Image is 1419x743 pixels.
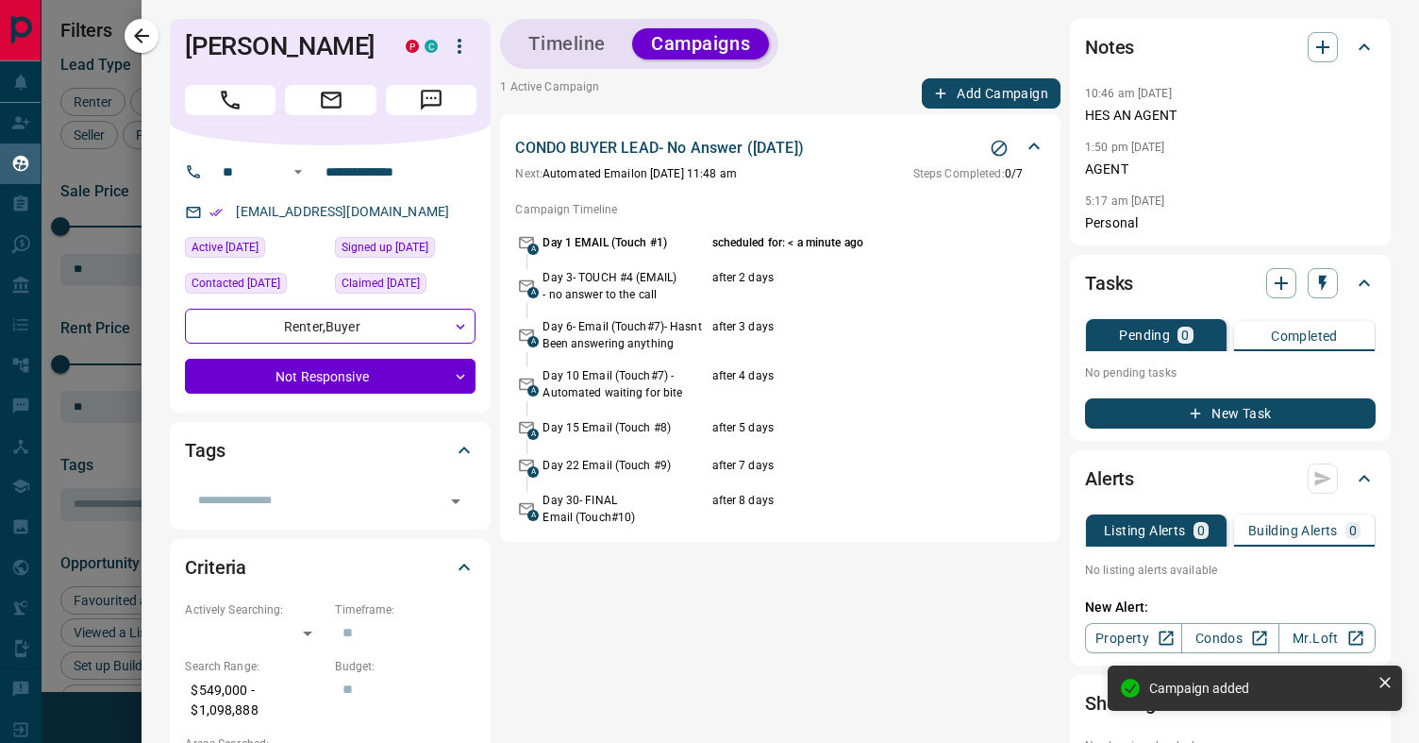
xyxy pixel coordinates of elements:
[1278,623,1376,653] a: Mr.Loft
[515,167,543,180] span: Next:
[1085,623,1182,653] a: Property
[1085,456,1376,501] div: Alerts
[1181,329,1189,342] p: 0
[185,309,476,344] div: Renter , Buyer
[185,545,476,590] div: Criteria
[425,40,438,53] div: condos.ca
[342,274,420,293] span: Claimed [DATE]
[335,273,476,299] div: Fri Sep 12 2025
[386,85,476,115] span: Message
[712,419,986,436] p: after 5 days
[442,488,469,515] button: Open
[335,237,476,263] div: Sat Jan 16 2021
[1349,524,1357,537] p: 0
[712,234,986,251] p: scheduled for: < a minute ago
[1248,524,1338,537] p: Building Alerts
[543,367,707,401] p: Day 10 Email (Touch#7) - Automated waiting for bite
[1085,688,1165,718] h2: Showings
[185,435,225,465] h2: Tags
[543,457,707,474] p: Day 22 Email (Touch #9)
[185,675,326,726] p: $549,000 - $1,098,888
[1271,329,1338,343] p: Completed
[1085,32,1134,62] h2: Notes
[922,78,1060,109] button: Add Campaign
[712,269,986,303] p: after 2 days
[185,31,377,61] h1: [PERSON_NAME]
[527,385,539,397] span: A
[185,552,246,583] h2: Criteria
[335,601,476,618] p: Timeframe:
[185,658,326,675] p: Search Range:
[236,204,449,219] a: [EMAIL_ADDRESS][DOMAIN_NAME]
[185,237,326,263] div: Sun Sep 14 2025
[527,287,539,298] span: A
[1085,681,1376,726] div: Showings
[185,359,476,394] div: Not Responsive
[515,137,803,160] p: CONDO BUYER LEAD- No Answer ([DATE])
[1085,359,1376,387] p: No pending tasks
[185,601,326,618] p: Actively Searching:
[1085,213,1376,233] p: Personal
[1197,524,1205,537] p: 0
[527,244,539,255] span: A
[1149,681,1370,696] div: Campaign added
[712,318,986,352] p: after 3 days
[1085,398,1376,429] button: New Task
[1085,268,1133,298] h2: Tasks
[509,28,625,59] button: Timeline
[1085,562,1376,579] p: No listing alerts available
[192,274,280,293] span: Contacted [DATE]
[712,492,986,526] p: after 8 days
[527,466,539,478] span: A
[1085,464,1134,494] h2: Alerts
[712,367,986,401] p: after 4 days
[527,336,539,347] span: A
[1085,160,1376,179] p: AGENT
[1119,329,1170,342] p: Pending
[913,167,1005,180] span: Steps Completed:
[543,269,707,303] p: Day 3- TOUCH #4 (EMAIL) - no answer to the call
[543,234,707,251] p: Day 1 EMAIL (Touch #1)
[185,85,275,115] span: Call
[527,429,539,440] span: A
[287,160,309,183] button: Open
[712,457,986,474] p: after 7 days
[1181,623,1278,653] a: Condos
[185,428,476,473] div: Tags
[406,40,419,53] div: property.ca
[515,201,1045,218] p: Campaign Timeline
[209,206,223,219] svg: Email Verified
[985,134,1013,162] button: Stop Campaign
[515,133,1045,186] div: CONDO BUYER LEAD- No Answer ([DATE])Stop CampaignNext:Automated Emailon [DATE] 11:48 amSteps Comp...
[1085,106,1376,126] p: HES AN AGENT
[1085,141,1165,154] p: 1:50 pm [DATE]
[185,273,326,299] div: Fri Feb 24 2023
[1085,194,1165,208] p: 5:17 am [DATE]
[1104,524,1186,537] p: Listing Alerts
[543,318,707,352] p: Day 6- Email (Touch#7)- Hasnt Been answering anything
[285,85,376,115] span: Email
[500,78,599,109] p: 1 Active Campaign
[632,28,769,59] button: Campaigns
[515,165,736,182] p: Automated Email on [DATE] 11:48 am
[1085,25,1376,70] div: Notes
[913,165,1023,182] p: 0 / 7
[1085,598,1376,617] p: New Alert:
[543,419,707,436] p: Day 15 Email (Touch #8)
[1085,261,1376,306] div: Tasks
[342,238,428,257] span: Signed up [DATE]
[335,658,476,675] p: Budget:
[192,238,259,257] span: Active [DATE]
[1085,87,1172,100] p: 10:46 am [DATE]
[527,510,539,521] span: A
[543,492,707,526] p: Day 30- FINAL Email (Touch#10)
